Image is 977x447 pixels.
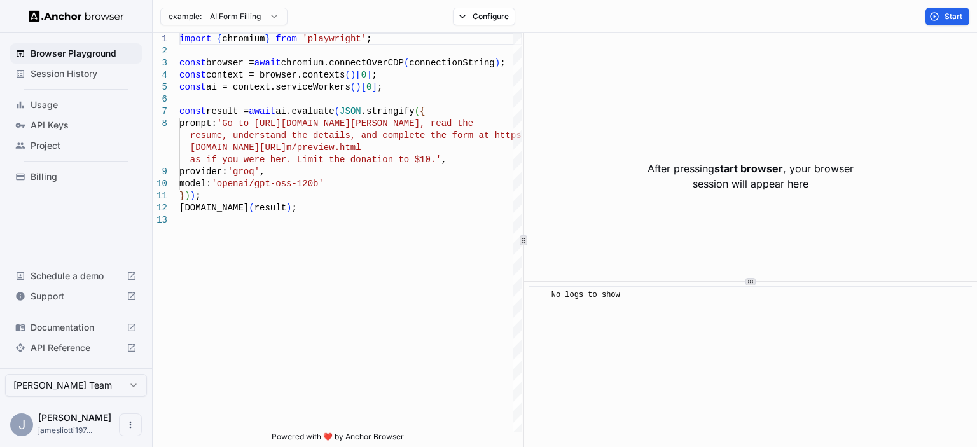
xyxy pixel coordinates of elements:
[153,45,167,57] div: 2
[119,413,142,436] button: Open menu
[366,82,371,92] span: 0
[441,118,473,128] span: ad the
[153,57,167,69] div: 3
[377,82,382,92] span: ;
[31,67,137,80] span: Session History
[409,58,494,68] span: connectionString
[179,82,206,92] span: const
[10,95,142,115] div: Usage
[500,58,505,68] span: ;
[179,70,206,80] span: const
[179,106,206,116] span: const
[361,70,366,80] span: 0
[179,203,249,213] span: [DOMAIN_NAME]
[153,214,167,226] div: 13
[179,167,228,177] span: provider:
[10,413,33,436] div: J
[371,82,377,92] span: ]
[10,64,142,84] div: Session History
[190,130,457,141] span: resume, understand the details, and complete the f
[281,58,404,68] span: chromium.connectOverCDP
[153,33,167,45] div: 1
[714,162,783,175] span: start browser
[260,167,265,177] span: ,
[536,289,542,301] span: ​
[457,130,537,141] span: orm at https://
[366,70,371,80] span: ]
[190,142,286,153] span: [DOMAIN_NAME][URL]
[153,190,167,202] div: 11
[31,47,137,60] span: Browser Playground
[249,203,254,213] span: (
[31,290,121,303] span: Support
[179,118,217,128] span: prompt:
[153,118,167,130] div: 8
[648,161,854,191] p: After pressing , your browser session will appear here
[10,167,142,187] div: Billing
[441,155,447,165] span: ,
[31,139,137,152] span: Project
[211,179,323,189] span: 'openai/gpt-oss-120b'
[350,82,356,92] span: (
[153,93,167,106] div: 6
[190,155,441,165] span: as if you were her. Limit the donation to $10.'
[179,34,211,44] span: import
[217,34,222,44] span: {
[38,412,111,423] span: James Liotti
[228,167,260,177] span: 'groq'
[291,203,296,213] span: ;
[31,119,137,132] span: API Keys
[361,82,366,92] span: [
[206,70,345,80] span: context = browser.contexts
[169,11,202,22] span: example:
[335,106,340,116] span: (
[356,70,361,80] span: [
[31,99,137,111] span: Usage
[179,58,206,68] span: const
[275,106,334,116] span: ai.evaluate
[190,191,195,201] span: )
[31,270,121,282] span: Schedule a demo
[222,34,265,44] span: chromium
[551,291,620,299] span: No logs to show
[265,34,270,44] span: }
[415,106,420,116] span: (
[179,191,184,201] span: }
[350,70,356,80] span: )
[272,432,404,447] span: Powered with ❤️ by Anchor Browser
[275,34,297,44] span: from
[206,58,254,68] span: browser =
[371,70,377,80] span: ;
[31,341,121,354] span: API Reference
[925,8,969,25] button: Start
[179,179,211,189] span: model:
[254,203,286,213] span: result
[945,11,964,22] span: Start
[206,82,350,92] span: ai = context.serviceWorkers
[217,118,441,128] span: 'Go to [URL][DOMAIN_NAME][PERSON_NAME], re
[10,266,142,286] div: Schedule a demo
[286,142,361,153] span: m/preview.html
[38,425,92,435] span: jamesliotti1976@gmail.com
[420,106,425,116] span: {
[356,82,361,92] span: )
[10,286,142,306] div: Support
[153,81,167,93] div: 5
[366,34,371,44] span: ;
[495,58,500,68] span: )
[10,317,142,338] div: Documentation
[404,58,409,68] span: (
[153,202,167,214] div: 12
[31,321,121,334] span: Documentation
[153,166,167,178] div: 9
[453,8,516,25] button: Configure
[286,203,291,213] span: )
[10,135,142,156] div: Project
[206,106,249,116] span: result =
[302,34,366,44] span: 'playwright'
[254,58,281,68] span: await
[361,106,415,116] span: .stringify
[340,106,361,116] span: JSON
[29,10,124,22] img: Anchor Logo
[153,106,167,118] div: 7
